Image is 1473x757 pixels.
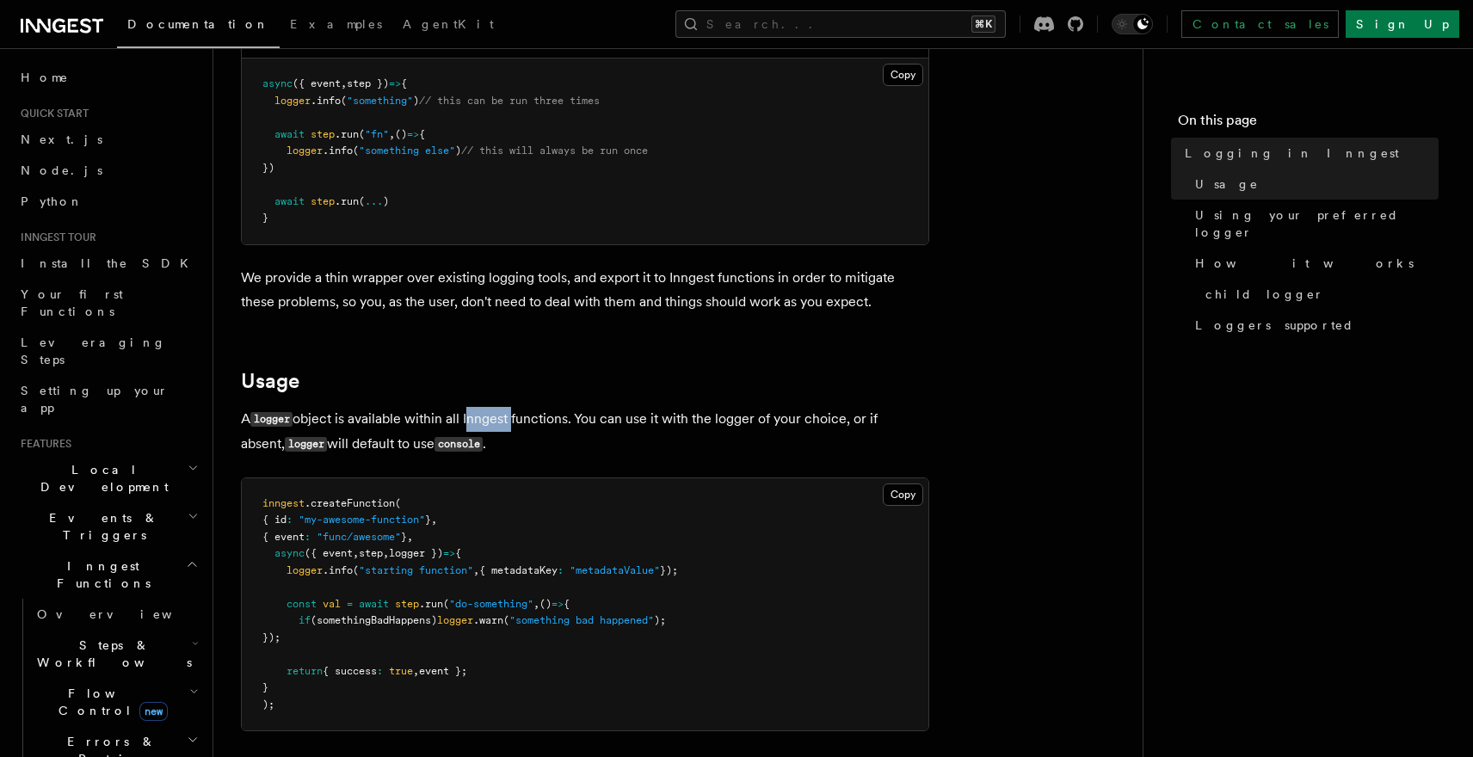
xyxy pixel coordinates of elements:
[14,62,202,93] a: Home
[1195,317,1354,334] span: Loggers supported
[262,497,305,509] span: inngest
[323,145,353,157] span: .info
[1188,310,1439,341] a: Loggers supported
[14,124,202,155] a: Next.js
[359,195,365,207] span: (
[30,630,202,678] button: Steps & Workflows
[403,17,494,31] span: AgentKit
[437,614,473,626] span: logger
[14,375,202,423] a: Setting up your app
[14,509,188,544] span: Events & Triggers
[21,287,123,318] span: Your first Functions
[419,95,600,107] span: // this can be run three times
[139,702,168,721] span: new
[353,145,359,157] span: (
[117,5,280,48] a: Documentation
[419,128,425,140] span: {
[1195,255,1414,272] span: How it works
[127,17,269,31] span: Documentation
[407,128,419,140] span: =>
[401,77,407,89] span: {
[287,145,323,157] span: logger
[274,95,311,107] span: logger
[359,145,455,157] span: "something else"
[389,77,401,89] span: =>
[353,564,359,576] span: (
[353,547,359,559] span: ,
[311,614,437,626] span: (somethingBadHappens)
[21,132,102,146] span: Next.js
[287,665,323,677] span: return
[503,614,509,626] span: (
[443,547,455,559] span: =>
[311,128,335,140] span: step
[262,681,268,693] span: }
[323,564,353,576] span: .info
[552,598,564,610] span: =>
[365,195,383,207] span: ...
[262,212,268,224] span: }
[1181,10,1339,38] a: Contact sales
[883,483,923,506] button: Copy
[1195,175,1259,193] span: Usage
[287,514,293,526] span: :
[479,564,558,576] span: { metadataKey
[290,17,382,31] span: Examples
[335,128,359,140] span: .run
[473,614,503,626] span: .warn
[419,598,443,610] span: .run
[262,514,287,526] span: { id
[323,665,377,677] span: { success
[14,186,202,217] a: Python
[455,547,461,559] span: {
[274,547,305,559] span: async
[21,69,69,86] span: Home
[274,195,305,207] span: await
[395,128,407,140] span: ()
[389,665,413,677] span: true
[287,564,323,576] span: logger
[30,685,189,719] span: Flow Control
[14,248,202,279] a: Install the SDK
[274,128,305,140] span: await
[341,95,347,107] span: (
[293,77,341,89] span: ({ event
[1178,138,1439,169] a: Logging in Inngest
[431,514,437,526] span: ,
[473,564,479,576] span: ,
[280,5,392,46] a: Examples
[323,598,341,610] span: val
[21,256,199,270] span: Install the SDK
[305,547,353,559] span: ({ event
[311,195,335,207] span: step
[443,598,449,610] span: (
[1205,286,1324,303] span: child logger
[1188,248,1439,279] a: How it works
[392,5,504,46] a: AgentKit
[14,551,202,599] button: Inngest Functions
[533,598,539,610] span: ,
[21,194,83,208] span: Python
[262,531,305,543] span: { event
[425,514,431,526] span: }
[335,195,359,207] span: .run
[21,163,102,177] span: Node.js
[383,547,389,559] span: ,
[14,557,186,592] span: Inngest Functions
[564,598,570,610] span: {
[383,195,389,207] span: )
[539,598,552,610] span: ()
[675,10,1006,38] button: Search...⌘K
[419,665,467,677] span: event };
[509,614,654,626] span: "something bad happened"
[883,64,923,86] button: Copy
[14,454,202,502] button: Local Development
[241,407,929,457] p: A object is available within all Inngest functions. You can use it with the logger of your choice...
[359,598,389,610] span: await
[287,598,317,610] span: const
[435,437,483,452] code: console
[262,162,274,174] span: })
[305,531,311,543] span: :
[377,665,383,677] span: :
[262,699,274,711] span: );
